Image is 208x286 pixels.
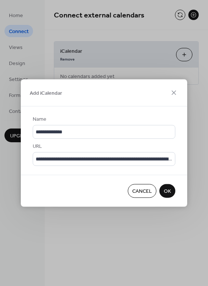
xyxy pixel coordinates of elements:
[33,116,174,123] div: Name
[132,188,152,195] span: Cancel
[30,90,62,97] span: Add iCalendar
[164,188,171,195] span: OK
[128,184,156,198] button: Cancel
[159,184,175,198] button: OK
[33,143,174,150] div: URL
